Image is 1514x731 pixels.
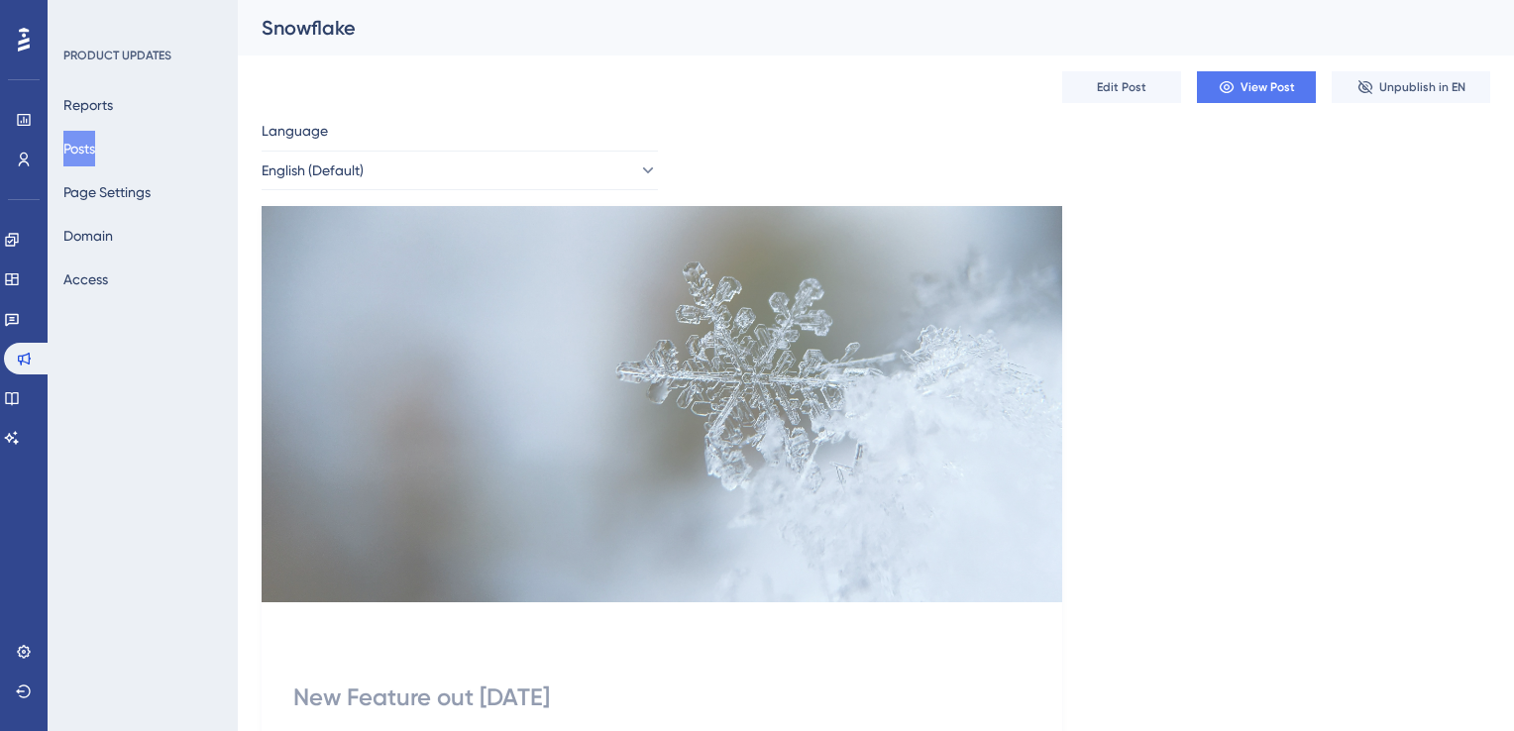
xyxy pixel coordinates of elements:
[262,119,328,143] span: Language
[63,174,151,210] button: Page Settings
[1197,71,1316,103] button: View Post
[1379,79,1465,95] span: Unpublish in EN
[63,48,171,63] div: PRODUCT UPDATES
[1241,79,1295,95] span: View Post
[262,151,658,190] button: English (Default)
[1332,71,1490,103] button: Unpublish in EN
[63,87,113,123] button: Reports
[1097,79,1146,95] span: Edit Post
[63,261,108,297] button: Access
[63,131,95,166] button: Posts
[293,681,1030,713] div: New Feature out [DATE]
[262,14,1441,42] div: Snowflake
[1062,71,1181,103] button: Edit Post
[262,158,364,182] span: English (Default)
[262,206,1062,602] img: file-1756742779678.jpg
[63,218,113,254] button: Domain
